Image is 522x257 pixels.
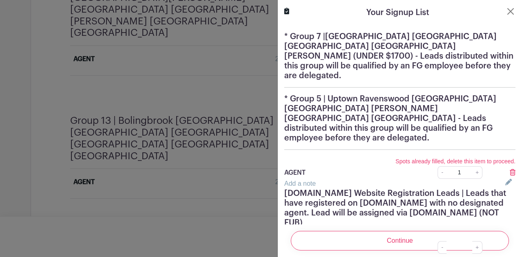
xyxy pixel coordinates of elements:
[472,166,482,179] a: +
[291,231,509,250] input: Continue
[284,32,515,81] h5: * Group 7 |[GEOGRAPHIC_DATA] [GEOGRAPHIC_DATA] [GEOGRAPHIC_DATA] [GEOGRAPHIC_DATA][PERSON_NAME] (...
[284,189,515,228] h5: [DOMAIN_NAME] Website Registration Leads | Leads that have registered on [DOMAIN_NAME] with no de...
[284,94,515,143] h5: * Group 5 | Uptown Ravenswood [GEOGRAPHIC_DATA] [GEOGRAPHIC_DATA] [PERSON_NAME][GEOGRAPHIC_DATA] ...
[284,180,316,187] a: Add a note
[366,7,429,19] h5: Your Signup List
[396,158,515,165] small: Spots already filled, delete this item to proceed.
[438,166,447,179] a: -
[438,241,447,254] a: -
[472,241,482,254] a: +
[284,168,415,178] p: AGENT
[506,7,515,16] button: Close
